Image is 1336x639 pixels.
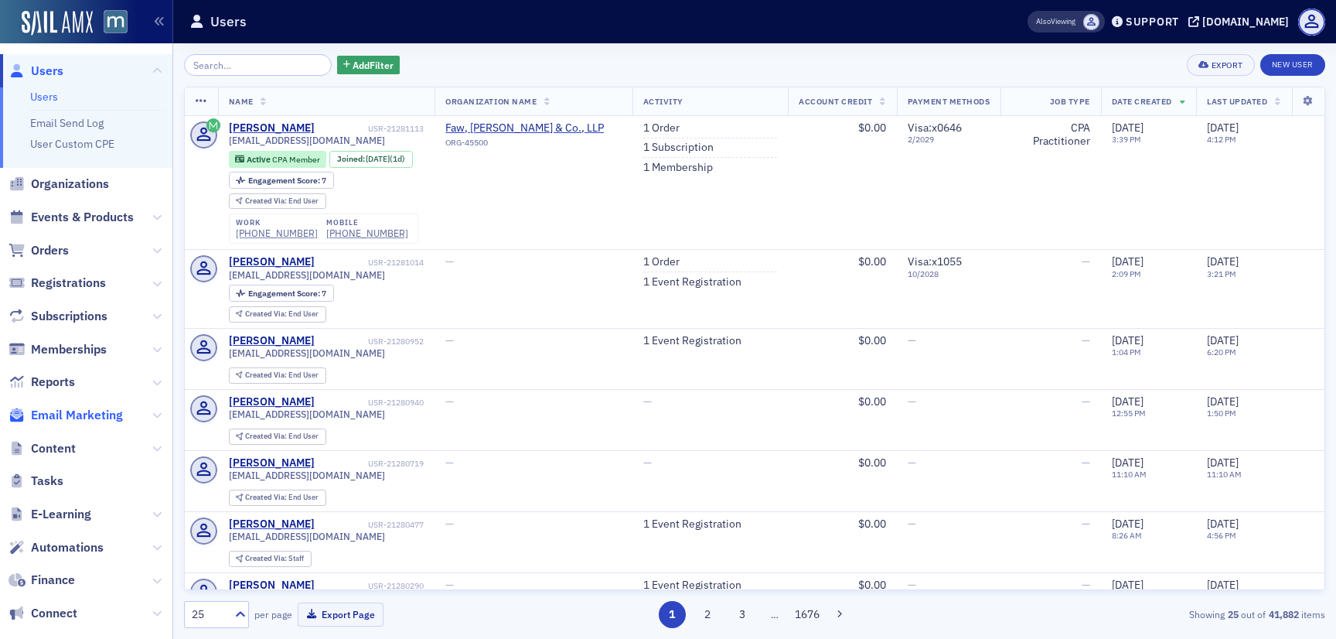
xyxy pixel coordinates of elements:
span: Automations [31,539,104,556]
span: — [445,333,454,347]
div: 25 [192,607,226,623]
div: Export [1212,61,1243,70]
span: $0.00 [858,395,886,408]
div: [PHONE_NUMBER] [326,227,408,239]
a: SailAMX [22,11,93,36]
strong: 25 [1225,607,1241,621]
div: Engagement Score: 7 [229,285,334,302]
span: Engagement Score : [248,175,322,186]
span: [EMAIL_ADDRESS][DOMAIN_NAME] [229,347,385,359]
time: 1:50 PM [1207,408,1236,419]
span: [DATE] [1207,121,1239,135]
div: 7 [248,176,326,185]
span: [DATE] [1207,517,1239,531]
a: Organizations [9,176,109,193]
a: Users [9,63,63,80]
a: 1 Membership [643,161,713,175]
a: 1 Event Registration [643,579,741,593]
span: — [908,456,916,470]
time: 11:10 AM [1207,469,1242,480]
span: [DATE] [1207,456,1239,470]
span: Created Via : [245,492,288,502]
span: — [908,395,916,408]
div: End User [245,371,319,380]
span: Organization Name [445,96,537,107]
span: [EMAIL_ADDRESS][DOMAIN_NAME] [229,408,385,420]
span: $0.00 [858,456,886,470]
span: 2 / 2029 [908,135,990,145]
span: [DATE] [1207,395,1239,408]
a: [PERSON_NAME] [229,121,315,135]
button: Export Page [298,603,383,627]
a: [PERSON_NAME] [229,579,315,593]
span: Add Filter [353,58,394,72]
span: $0.00 [858,255,886,268]
div: End User [245,432,319,441]
span: $0.00 [858,121,886,135]
span: Created Via : [245,196,288,206]
span: Activity [643,96,683,107]
div: End User [245,197,319,206]
label: per page [254,607,292,621]
div: [PERSON_NAME] [229,334,315,348]
span: — [908,333,916,347]
time: 12:55 PM [1112,408,1146,419]
span: Connect [31,605,77,622]
span: — [1082,578,1090,592]
div: Created Via: End User [229,429,326,445]
span: — [1082,255,1090,268]
div: [PERSON_NAME] [229,456,315,470]
a: 1 Order [643,255,680,269]
span: Content [31,440,76,457]
span: Users [31,63,63,80]
span: Events & Products [31,209,134,226]
span: Profile [1298,9,1325,36]
span: $0.00 [858,333,886,347]
time: 8:26 AM [1112,530,1142,541]
div: ORG-45500 [445,138,604,153]
span: [DATE] [366,153,390,164]
span: Date Created [1112,96,1172,107]
div: 7 [248,289,326,298]
a: Automations [9,539,104,556]
span: — [1082,517,1090,531]
div: Created Via: Staff [229,551,312,567]
span: Registrations [31,275,106,292]
span: — [1082,395,1090,408]
a: View Homepage [93,10,128,36]
span: [DATE] [1112,395,1143,408]
a: 1 Event Registration [643,275,741,289]
div: Created Via: End User [229,367,326,384]
span: Visa : x0646 [908,121,962,135]
span: [DATE] [1112,456,1143,470]
strong: 41,882 [1266,607,1301,621]
a: E-Learning [9,506,91,523]
a: 1 Event Registration [643,518,741,531]
span: Account Credit [799,96,872,107]
span: Reports [31,374,75,391]
button: Export [1187,54,1254,76]
span: — [445,395,454,408]
img: SailAMX [104,10,128,34]
div: End User [245,310,319,319]
span: [EMAIL_ADDRESS][DOMAIN_NAME] [229,269,385,281]
a: Reports [9,374,75,391]
button: 1676 [794,601,821,628]
span: [DATE] [1112,255,1143,268]
h1: Users [210,12,247,31]
a: [PERSON_NAME] [229,518,315,531]
div: Joined: 2025-08-21 00:00:00 [329,151,413,168]
a: Tasks [9,473,63,490]
button: 3 [729,601,756,628]
a: [PHONE_NUMBER] [236,227,318,239]
div: Also [1036,16,1051,26]
button: 1 [659,601,686,628]
span: Engagement Score : [248,288,322,299]
span: — [1082,333,1090,347]
span: Email Marketing [31,407,123,424]
div: CPA Practitioner [1011,121,1089,149]
div: (1d) [366,154,405,164]
a: Orders [9,242,69,259]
